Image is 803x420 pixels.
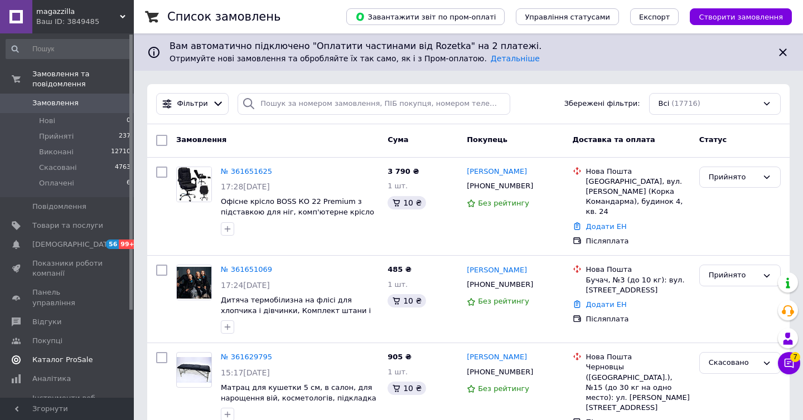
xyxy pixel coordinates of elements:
[170,40,767,53] span: Вам автоматично підключено "Оплатити частинами від Rozetka" на 2 платежі.
[39,116,55,126] span: Нові
[346,8,505,25] button: Завантажити звіт по пром-оплаті
[659,99,670,109] span: Всі
[221,383,376,412] a: Матрац для кушетки 5 см, в салон, для нарощення вій, косметологів, підкладка в масажні кабінети
[709,270,758,281] div: Прийнято
[467,352,527,363] a: [PERSON_NAME]
[32,355,93,365] span: Каталог ProSale
[630,8,679,25] button: Експорт
[36,7,120,17] span: magazzilla
[111,147,130,157] span: 12710
[467,265,527,276] a: [PERSON_NAME]
[586,265,690,275] div: Нова Пошта
[39,163,77,173] span: Скасовані
[586,167,690,177] div: Нова Пошта
[388,382,426,395] div: 10 ₴
[388,368,408,376] span: 1 шт.
[6,39,132,59] input: Пошук
[32,69,134,89] span: Замовлення та повідомлення
[221,167,272,175] a: № 361651625
[586,275,690,295] div: Бучач, №3 (до 10 кг): вул. [STREET_ADDRESS]
[525,13,610,21] span: Управління статусами
[478,297,529,305] span: Без рейтингу
[586,352,690,362] div: Нова Пошта
[690,8,792,25] button: Створити замовлення
[221,197,374,226] a: Офісне крісло BOSS КО 22 Premium з підставкою для ніг, комп'ютерне крісло з підніжкою, чорний колір
[699,135,727,144] span: Статус
[478,199,529,207] span: Без рейтингу
[221,353,272,361] a: № 361629795
[388,353,412,361] span: 905 ₴
[177,99,208,109] span: Фільтри
[32,393,103,413] span: Інструменти веб-майстра та SEO
[238,93,510,115] input: Пошук за номером замовлення, ПІБ покупця, номером телефону, Email, номером накладної
[573,135,655,144] span: Доставка та оплата
[170,54,540,63] span: Отримуйте нові замовлення та обробляйте їх так само, як і з Пром-оплатою.
[388,294,426,307] div: 10 ₴
[709,357,758,369] div: Скасовано
[388,167,419,175] span: 3 790 ₴
[679,12,792,21] a: Створити замовлення
[176,167,212,202] a: Фото товару
[221,281,270,290] span: 17:24[DATE]
[778,352,800,374] button: Чат з покупцем7
[176,352,212,388] a: Фото товару
[586,362,690,413] div: Черновцы ([GEOGRAPHIC_DATA].), №15 (до 30 кг на одно место): ул. [PERSON_NAME][STREET_ADDRESS]
[32,287,103,307] span: Панель управління
[388,182,408,190] span: 1 шт.
[176,265,212,300] a: Фото товару
[388,265,412,274] span: 485 ₴
[32,258,103,279] span: Показники роботи компанії
[32,374,71,384] span: Аналітика
[491,54,540,63] a: Детальніше
[127,178,130,188] span: 6
[119,240,137,249] span: 99+
[106,240,119,249] span: 56
[177,167,211,202] img: Фото товару
[32,317,61,327] span: Відгуки
[36,17,134,27] div: Ваш ID: 3849485
[176,135,226,144] span: Замовлення
[355,12,496,22] span: Завантажити звіт по пром-оплаті
[32,336,62,346] span: Покупці
[39,147,74,157] span: Виконані
[388,280,408,289] span: 1 шт.
[177,267,211,299] img: Фото товару
[639,13,670,21] span: Експорт
[586,300,627,309] a: Додати ЕН
[221,368,270,377] span: 15:17[DATE]
[586,314,690,324] div: Післяплата
[32,240,115,250] span: [DEMOGRAPHIC_DATA]
[478,384,529,393] span: Без рейтингу
[32,221,103,231] span: Товари та послуги
[564,99,640,109] span: Збережені фільтри:
[465,365,535,379] div: [PHONE_NUMBER]
[586,236,690,246] div: Післяплата
[32,202,86,212] span: Повідомлення
[586,177,690,217] div: [GEOGRAPHIC_DATA], вул. [PERSON_NAME] (Корка Командарма), будинок 4, кв. 24
[119,131,130,141] span: 237
[671,99,700,108] span: (17716)
[388,196,426,209] div: 10 ₴
[467,167,527,177] a: [PERSON_NAME]
[167,10,280,23] h1: Список замовлень
[32,98,79,108] span: Замовлення
[115,163,130,173] span: 4763
[790,352,800,362] span: 7
[39,178,74,188] span: Оплачені
[465,277,535,292] div: [PHONE_NUMBER]
[39,131,74,141] span: Прийняті
[388,135,408,144] span: Cума
[221,296,371,325] a: Дитяча термобілизна на флісі для хлопчика і дівчинки, Комплект штани і кофта, розмір 134
[465,179,535,193] div: [PHONE_NUMBER]
[221,182,270,191] span: 17:28[DATE]
[467,135,507,144] span: Покупець
[127,116,130,126] span: 0
[709,172,758,183] div: Прийнято
[177,357,211,383] img: Фото товару
[586,222,627,231] a: Додати ЕН
[516,8,619,25] button: Управління статусами
[221,265,272,274] a: № 361651069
